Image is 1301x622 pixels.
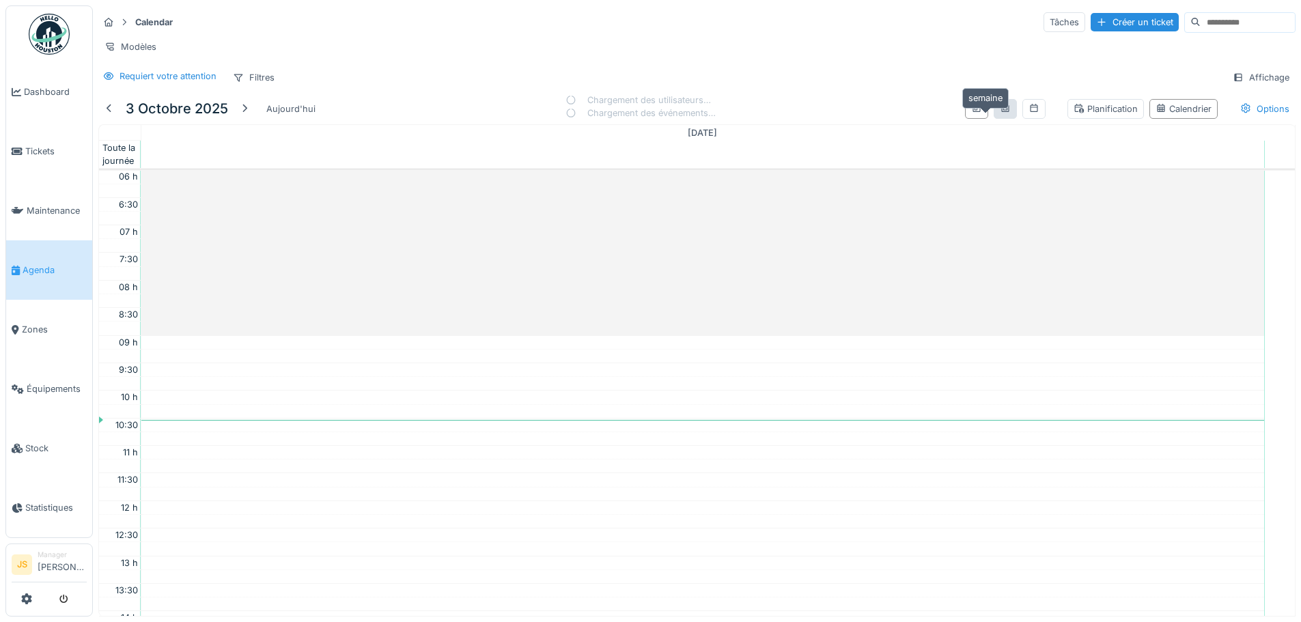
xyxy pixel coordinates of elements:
[6,181,92,240] a: Maintenance
[1074,102,1138,115] div: Planification
[25,145,87,158] span: Tickets
[1156,102,1212,115] div: Calendrier
[27,204,87,217] span: Maintenance
[38,550,87,560] div: Manager
[6,359,92,419] a: Équipements
[6,478,92,537] a: Statistiques
[115,473,141,486] div: 11:30
[116,336,141,349] div: 09 h
[12,554,32,575] li: JS
[113,528,141,541] div: 12:30
[6,240,92,300] a: Agenda
[6,62,92,122] a: Dashboard
[227,68,281,87] div: Filtres
[29,14,70,55] img: Badge_color-CXgf-gQk.svg
[100,141,141,167] span: Toute la journée
[116,363,141,376] div: 9:30
[38,550,87,579] li: [PERSON_NAME]
[685,125,720,141] a: [DATE]
[118,501,141,514] div: 12 h
[126,100,228,117] h5: 3 octobre 2025
[12,550,87,582] a: JS Manager[PERSON_NAME]
[1091,13,1179,31] div: Créer un ticket
[116,308,141,321] div: 8:30
[6,300,92,359] a: Zones
[120,70,216,83] div: Requiert votre attention
[1234,99,1296,119] div: Options
[117,225,141,238] div: 07 h
[25,442,87,455] span: Stock
[113,584,141,597] div: 13:30
[24,85,87,98] span: Dashboard
[6,122,92,181] a: Tickets
[1044,12,1085,32] div: Tâches
[1227,68,1296,87] div: Affichage
[118,556,141,569] div: 13 h
[116,170,141,183] div: 06 h
[118,391,141,404] div: 10 h
[23,264,87,277] span: Agenda
[962,88,1009,108] div: semaine
[116,281,141,294] div: 08 h
[565,107,716,119] div: Chargement des événements…
[25,501,87,514] span: Statistiques
[117,253,141,266] div: 7:30
[261,100,321,118] div: Aujourd'hui
[565,94,716,107] div: Chargement des utilisateurs…
[116,198,141,211] div: 6:30
[27,382,87,395] span: Équipements
[130,16,178,29] strong: Calendar
[22,323,87,336] span: Zones
[98,37,163,57] div: Modèles
[113,419,141,432] div: 10:30
[6,419,92,478] a: Stock
[120,446,141,459] div: 11 h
